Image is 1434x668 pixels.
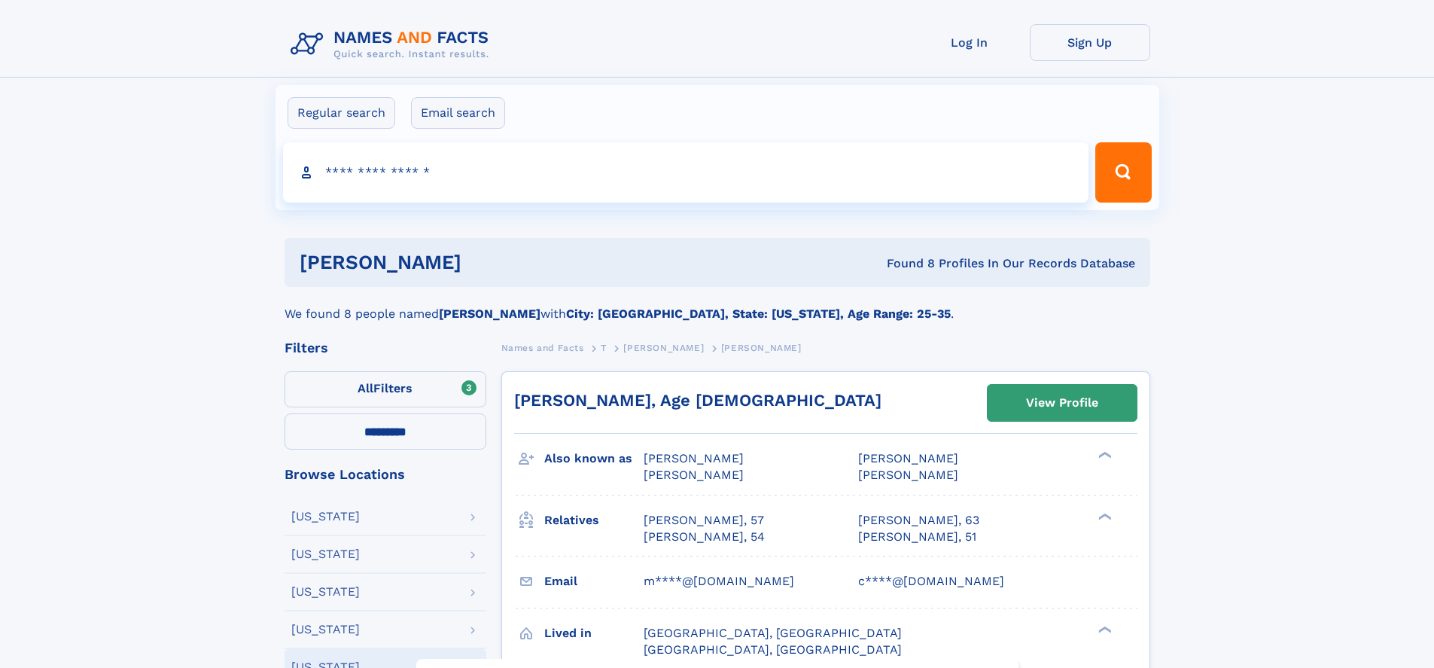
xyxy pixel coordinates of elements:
[601,338,607,357] a: T
[411,97,505,129] label: Email search
[601,343,607,353] span: T
[439,307,540,321] b: [PERSON_NAME]
[544,446,644,471] h3: Also known as
[291,511,360,523] div: [US_STATE]
[285,468,486,481] div: Browse Locations
[1095,142,1151,203] button: Search Button
[858,451,958,465] span: [PERSON_NAME]
[566,307,951,321] b: City: [GEOGRAPHIC_DATA], State: [US_STATE], Age Range: 25-35
[501,338,584,357] a: Names and Facts
[288,97,395,129] label: Regular search
[285,371,486,407] label: Filters
[1026,386,1098,420] div: View Profile
[988,385,1137,421] a: View Profile
[300,253,674,272] h1: [PERSON_NAME]
[285,24,501,65] img: Logo Names and Facts
[544,508,644,533] h3: Relatives
[644,626,902,640] span: [GEOGRAPHIC_DATA], [GEOGRAPHIC_DATA]
[644,512,764,529] a: [PERSON_NAME], 57
[644,529,765,545] a: [PERSON_NAME], 54
[721,343,802,353] span: [PERSON_NAME]
[909,24,1030,61] a: Log In
[1095,511,1113,521] div: ❯
[285,287,1150,323] div: We found 8 people named with .
[623,343,704,353] span: [PERSON_NAME]
[644,451,744,465] span: [PERSON_NAME]
[544,621,644,646] h3: Lived in
[858,529,976,545] a: [PERSON_NAME], 51
[514,391,881,410] a: [PERSON_NAME], Age [DEMOGRAPHIC_DATA]
[674,255,1135,272] div: Found 8 Profiles In Our Records Database
[1095,624,1113,634] div: ❯
[544,569,644,594] h3: Email
[623,338,704,357] a: [PERSON_NAME]
[1095,450,1113,460] div: ❯
[644,642,902,657] span: [GEOGRAPHIC_DATA], [GEOGRAPHIC_DATA]
[291,624,360,636] div: [US_STATE]
[358,381,373,395] span: All
[291,548,360,560] div: [US_STATE]
[283,142,1089,203] input: search input
[291,586,360,598] div: [US_STATE]
[858,512,979,529] a: [PERSON_NAME], 63
[858,468,958,482] span: [PERSON_NAME]
[285,341,486,355] div: Filters
[644,468,744,482] span: [PERSON_NAME]
[1030,24,1150,61] a: Sign Up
